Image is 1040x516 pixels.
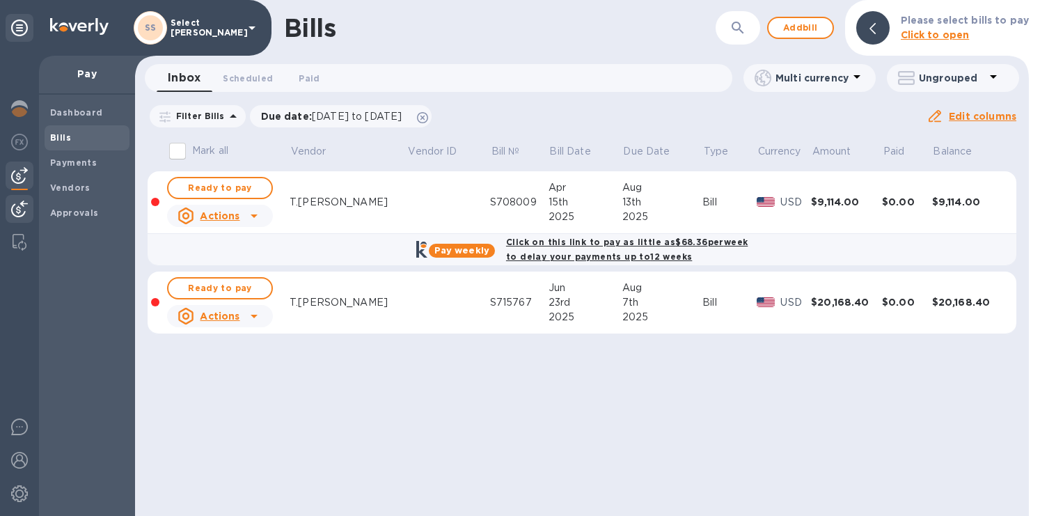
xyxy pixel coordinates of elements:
p: Due Date [623,144,670,159]
img: USD [757,297,775,307]
span: Scheduled [223,71,273,86]
span: Paid [299,71,320,86]
b: Approvals [50,208,99,218]
div: 15th [549,195,622,210]
span: Add bill [780,19,821,36]
div: T.[PERSON_NAME] [290,195,407,210]
div: Bill [702,195,757,210]
u: Actions [200,311,239,322]
p: Select [PERSON_NAME] [171,18,240,38]
p: Due date : [261,109,409,123]
p: Bill Date [549,144,590,159]
span: Due Date [623,144,688,159]
p: Type [704,144,729,159]
h1: Bills [284,13,336,42]
div: Apr [549,180,622,195]
div: $20,168.40 [932,295,1003,309]
span: Paid [883,144,923,159]
div: 23rd [549,295,622,310]
div: Aug [622,281,702,295]
div: Due date:[DATE] to [DATE] [250,105,432,127]
button: Addbill [767,17,834,39]
b: Payments [50,157,97,168]
b: SS [145,22,157,33]
div: S708009 [490,195,549,210]
p: Amount [812,144,851,159]
p: Bill № [491,144,520,159]
p: Vendor [291,144,326,159]
u: Actions [200,210,239,221]
p: USD [780,195,811,210]
span: Bill № [491,144,538,159]
p: Pay [50,67,124,81]
div: 7th [622,295,702,310]
p: Vendor ID [408,144,457,159]
span: Vendor [291,144,345,159]
span: Amount [812,144,869,159]
div: 2025 [622,310,702,325]
img: USD [757,197,775,207]
u: Edit columns [949,111,1016,122]
div: Bill [702,295,757,310]
p: Ungrouped [919,71,985,85]
div: $0.00 [882,295,932,309]
span: Inbox [168,68,200,88]
div: S715767 [490,295,549,310]
div: $0.00 [882,195,932,209]
b: Dashboard [50,107,103,118]
span: Ready to pay [180,280,260,297]
b: Bills [50,132,71,143]
button: Ready to pay [167,177,273,199]
div: $9,114.00 [811,195,882,209]
p: USD [780,295,811,310]
div: 2025 [549,210,622,224]
div: $9,114.00 [932,195,1003,209]
div: T.[PERSON_NAME] [290,295,407,310]
span: Balance [933,144,990,159]
p: Filter Bills [171,110,225,122]
b: Vendors [50,182,90,193]
p: Paid [883,144,905,159]
span: Type [704,144,747,159]
b: Click on this link to pay as little as $68.36 per week to delay your payments up to 12 weeks [506,237,748,262]
div: 2025 [622,210,702,224]
b: Please select bills to pay [901,15,1029,26]
button: Ready to pay [167,277,273,299]
span: Vendor ID [408,144,475,159]
span: Bill Date [549,144,608,159]
div: Jun [549,281,622,295]
b: Click to open [901,29,970,40]
span: Ready to pay [180,180,260,196]
img: Foreign exchange [11,134,28,150]
p: Multi currency [775,71,849,85]
img: Logo [50,18,109,35]
p: Balance [933,144,972,159]
p: Currency [758,144,801,159]
span: [DATE] to [DATE] [312,111,402,122]
p: Mark all [192,143,228,158]
div: 2025 [549,310,622,325]
div: $20,168.40 [811,295,882,309]
div: Unpin categories [6,14,33,42]
div: Aug [622,180,702,195]
b: Pay weekly [434,245,489,256]
div: 13th [622,195,702,210]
